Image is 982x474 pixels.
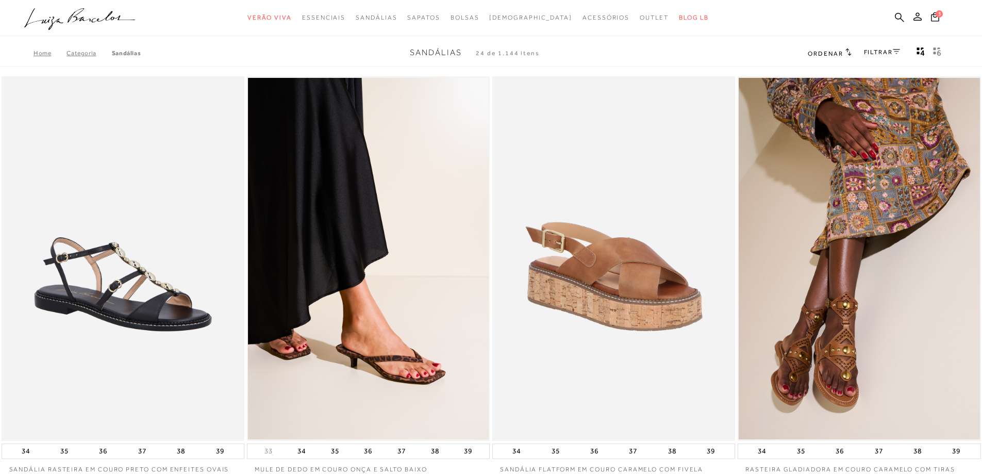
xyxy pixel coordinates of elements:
[461,444,475,459] button: 39
[361,444,375,459] button: 36
[247,8,292,27] a: noSubCategoriesText
[410,48,462,57] span: Sandálias
[489,8,572,27] a: noSubCategoriesText
[428,444,442,459] button: 38
[213,444,227,459] button: 39
[640,8,669,27] a: noSubCategoriesText
[755,444,769,459] button: 34
[949,444,963,459] button: 39
[328,444,342,459] button: 35
[57,444,72,459] button: 35
[261,446,276,456] button: 33
[3,78,243,439] img: SANDÁLIA RASTEIRA EM COURO PRETO COM ENFEITES OVAIS METÁLICOS
[739,78,979,439] a: RASTEIRA GLADIADORA EM COURO CARAMELO COM TIRAS LASER E APLIQUES DOURADOS RASTEIRA GLADIADORA EM ...
[112,50,141,57] a: Sandálias
[833,444,847,459] button: 36
[665,444,679,459] button: 38
[509,444,524,459] button: 34
[808,50,843,57] span: Ordenar
[679,14,709,21] span: BLOG LB
[34,50,66,57] a: Home
[248,78,489,439] a: MULE DE DEDO EM COURO ONÇA E SALTO BAIXO MULE DE DEDO EM COURO ONÇA E SALTO BAIXO
[451,14,479,21] span: Bolsas
[587,444,602,459] button: 36
[913,46,928,60] button: Mostrar 4 produtos por linha
[936,10,943,18] span: 3
[302,8,345,27] a: noSubCategoriesText
[96,444,110,459] button: 36
[548,444,563,459] button: 35
[872,444,886,459] button: 37
[66,50,111,57] a: Categoria
[247,459,490,474] a: MULE DE DEDO EM COURO ONÇA E SALTO BAIXO
[3,78,243,439] a: SANDÁLIA RASTEIRA EM COURO PRETO COM ENFEITES OVAIS METÁLICOS SANDÁLIA RASTEIRA EM COURO PRETO CO...
[928,11,942,25] button: 3
[407,14,440,21] span: Sapatos
[794,444,808,459] button: 35
[640,14,669,21] span: Outlet
[407,8,440,27] a: noSubCategoriesText
[394,444,409,459] button: 37
[493,78,734,439] a: SANDÁLIA FLATFORM EM COURO CARAMELO COM FIVELA SANDÁLIA FLATFORM EM COURO CARAMELO COM FIVELA
[492,459,735,474] a: SANDÁLIA FLATFORM EM COURO CARAMELO COM FIVELA
[302,14,345,21] span: Essenciais
[489,14,572,21] span: [DEMOGRAPHIC_DATA]
[356,8,397,27] a: noSubCategoriesText
[704,444,718,459] button: 39
[582,8,629,27] a: noSubCategoriesText
[476,50,540,57] span: 24 de 1.144 itens
[930,46,944,60] button: gridText6Desc
[582,14,629,21] span: Acessórios
[864,48,900,56] a: FILTRAR
[679,8,709,27] a: BLOG LB
[247,14,292,21] span: Verão Viva
[294,444,309,459] button: 34
[626,444,640,459] button: 37
[739,78,979,439] img: RASTEIRA GLADIADORA EM COURO CARAMELO COM TIRAS LASER E APLIQUES DOURADOS
[356,14,397,21] span: Sandálias
[910,444,925,459] button: 38
[248,78,489,439] img: MULE DE DEDO EM COURO ONÇA E SALTO BAIXO
[451,8,479,27] a: noSubCategoriesText
[19,444,33,459] button: 34
[135,444,149,459] button: 37
[174,444,188,459] button: 38
[493,78,734,439] img: SANDÁLIA FLATFORM EM COURO CARAMELO COM FIVELA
